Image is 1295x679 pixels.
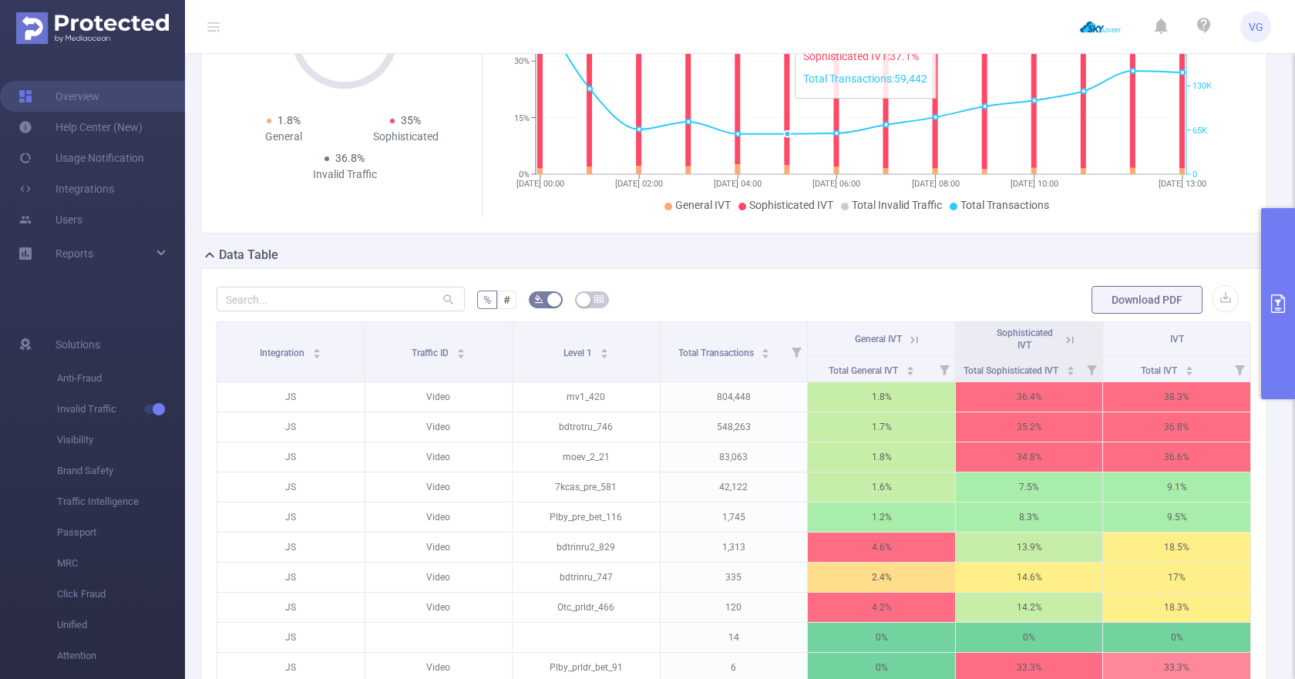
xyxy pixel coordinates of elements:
span: General IVT [675,199,731,211]
div: Sort [906,364,915,373]
button: Download PDF [1091,286,1202,314]
p: 1,745 [661,503,808,532]
p: 7.5% [956,472,1103,502]
p: 4.6% [808,533,955,562]
a: Usage Notification [18,143,144,173]
p: 35.2% [956,412,1103,442]
div: Sort [312,346,321,355]
i: icon: table [594,294,604,304]
tspan: 130K [1192,82,1212,92]
p: 18.5% [1103,533,1250,562]
div: Sort [600,346,609,355]
p: 1,313 [661,533,808,562]
p: 1.7% [808,412,955,442]
i: icon: caret-up [600,346,608,351]
p: bdtrotru_746 [513,412,660,442]
span: Invalid Traffic [57,394,185,425]
p: 18.3% [1103,593,1250,622]
tspan: [DATE] 08:00 [911,179,959,189]
span: 35% [401,114,421,126]
span: Unified [57,610,185,640]
div: Sort [761,346,770,355]
tspan: 30% [514,56,530,66]
p: 17% [1103,563,1250,592]
span: Attention [57,640,185,671]
span: VG [1249,12,1263,42]
p: JS [217,442,365,472]
i: icon: caret-down [1185,369,1193,374]
tspan: [DATE] 06:00 [812,179,860,189]
h2: Data Table [219,246,278,264]
p: 0% [808,623,955,652]
p: 9.5% [1103,503,1250,532]
p: Video [365,593,513,622]
i: icon: caret-down [456,352,465,357]
p: 1.6% [808,472,955,502]
div: Sort [1185,364,1194,373]
p: bdtrinru_747 [513,563,660,592]
span: Total IVT [1141,365,1179,376]
p: 13.9% [956,533,1103,562]
p: Video [365,503,513,532]
span: Traffic ID [412,348,451,358]
i: icon: bg-colors [534,294,543,304]
i: Filter menu [1081,357,1102,382]
i: icon: caret-up [1185,364,1193,368]
i: icon: caret-up [1067,364,1075,368]
p: 120 [661,593,808,622]
p: JS [217,593,365,622]
span: Total Transactions [960,199,1049,211]
p: JS [217,472,365,502]
p: JS [217,533,365,562]
i: icon: caret-up [313,346,321,351]
a: Integrations [18,173,114,204]
div: Sort [456,346,466,355]
p: JS [217,412,365,442]
i: icon: caret-up [762,346,770,351]
p: Video [365,382,513,412]
span: % [483,294,491,306]
p: 7kcas_pre_581 [513,472,660,502]
p: JS [217,382,365,412]
span: Total General IVT [829,365,900,376]
p: JS [217,563,365,592]
span: Sophisticated IVT [749,199,833,211]
p: 42,122 [661,472,808,502]
p: JS [217,623,365,652]
p: 2.4% [808,563,955,592]
tspan: 15% [514,113,530,123]
div: Invalid Traffic [284,166,405,183]
img: Protected Media [16,12,169,44]
tspan: [DATE] 04:00 [714,179,762,189]
span: Anti-Fraud [57,363,185,394]
p: moev_2_21 [513,442,660,472]
span: Click Fraud [57,579,185,610]
p: Video [365,563,513,592]
span: Traffic Intelligence [57,486,185,517]
a: Help Center (New) [18,112,143,143]
p: Plby_pre_bet_116 [513,503,660,532]
p: 36.6% [1103,442,1250,472]
p: 36.4% [956,382,1103,412]
i: icon: caret-down [313,352,321,357]
p: JS [217,503,365,532]
p: 34.8% [956,442,1103,472]
input: Search... [217,287,465,311]
span: IVT [1170,334,1184,345]
span: 36.8% [335,152,365,164]
tspan: [DATE] 13:00 [1159,179,1206,189]
div: Sophisticated [345,129,466,145]
p: 4.2% [808,593,955,622]
span: Total Invalid Traffic [852,199,942,211]
i: Filter menu [785,322,807,382]
p: 548,263 [661,412,808,442]
span: 1.8% [277,114,301,126]
tspan: 65K [1192,126,1207,136]
span: MRC [57,548,185,579]
p: 335 [661,563,808,592]
span: Total Sophisticated IVT [964,365,1061,376]
tspan: 0% [519,170,530,180]
div: Sort [1066,364,1075,373]
i: icon: caret-down [906,369,914,374]
i: icon: caret-down [1067,369,1075,374]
